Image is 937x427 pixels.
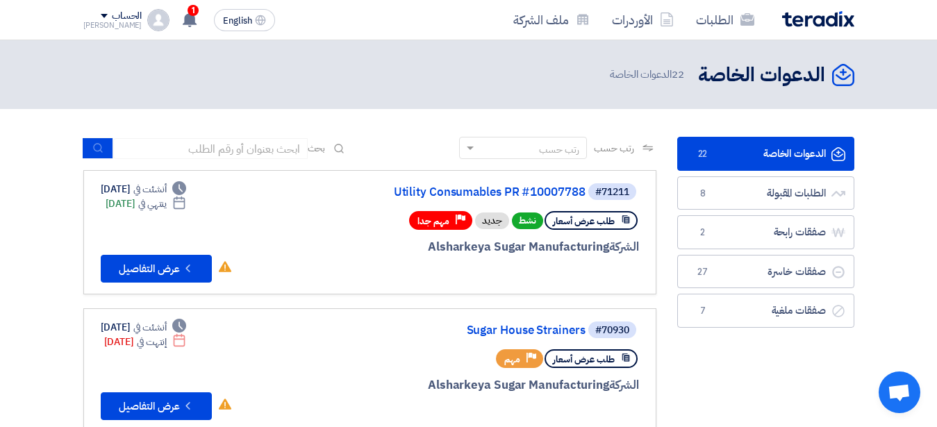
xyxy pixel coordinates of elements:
span: 7 [695,304,711,318]
span: مهم جدا [417,215,449,228]
div: #70930 [595,326,629,335]
span: رتب حسب [594,141,633,156]
button: English [214,9,275,31]
button: عرض التفاصيل [101,255,212,283]
div: [DATE] [101,182,187,196]
a: الطلبات [685,3,765,36]
span: الدعوات الخاصة [610,67,686,83]
input: ابحث بعنوان أو رقم الطلب [113,138,308,159]
a: الطلبات المقبولة8 [677,176,854,210]
img: profile_test.png [147,9,169,31]
span: الشركة [609,238,639,256]
div: [DATE] [106,196,187,211]
span: طلب عرض أسعار [553,353,615,366]
a: صفقات رابحة2 [677,215,854,249]
img: Teradix logo [782,11,854,27]
span: أنشئت في [133,320,167,335]
button: عرض التفاصيل [101,392,212,420]
span: 22 [695,147,711,161]
span: 22 [672,67,684,82]
span: الشركة [609,376,639,394]
span: أنشئت في [133,182,167,196]
a: صفقات خاسرة27 [677,255,854,289]
div: جديد [475,212,509,229]
span: مهم [504,353,520,366]
span: English [223,16,252,26]
div: [DATE] [104,335,187,349]
span: 8 [695,187,711,201]
a: الدعوات الخاصة22 [677,137,854,171]
a: ملف الشركة [502,3,601,36]
div: [DATE] [101,320,187,335]
a: Open chat [879,371,920,413]
div: Alsharkeya Sugar Manufacturing [305,238,639,256]
span: إنتهت في [137,335,167,349]
span: 1 [188,5,199,16]
div: [PERSON_NAME] [83,22,142,29]
span: نشط [512,212,543,229]
a: الأوردرات [601,3,685,36]
span: 2 [695,226,711,240]
a: صفقات ملغية7 [677,294,854,328]
span: طلب عرض أسعار [553,215,615,228]
span: بحث [308,141,326,156]
div: رتب حسب [539,142,579,157]
div: #71211 [595,187,629,197]
a: Utility Consumables PR #10007788 [308,186,586,199]
span: ينتهي في [138,196,167,211]
div: الحساب [112,10,142,22]
span: 27 [695,265,711,279]
h2: الدعوات الخاصة [698,62,825,89]
a: Sugar House Strainers [308,324,586,337]
div: Alsharkeya Sugar Manufacturing [305,376,639,394]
